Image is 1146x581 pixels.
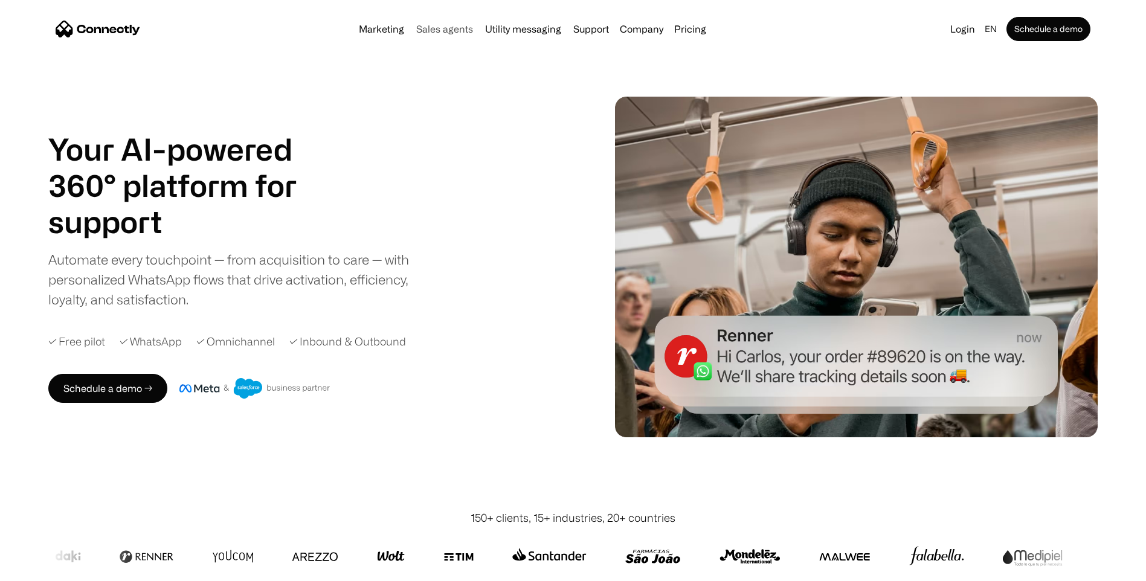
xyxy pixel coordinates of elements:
div: Company [616,21,667,37]
a: Schedule a demo [1006,17,1090,41]
div: 150+ clients, 15+ industries, 20+ countries [471,510,675,526]
h1: support [48,204,326,240]
a: Login [945,21,980,37]
h1: Your AI-powered 360° platform for [48,131,326,204]
img: Meta and Salesforce business partner badge. [179,378,330,399]
a: Support [568,24,614,34]
div: ✓ Free pilot [48,333,105,350]
div: en [985,21,997,37]
aside: Language selected: English [12,559,72,577]
a: Marketing [354,24,409,34]
div: Automate every touchpoint — from acquisition to care — with personalized WhatsApp flows that driv... [48,249,429,309]
div: ✓ Omnichannel [196,333,275,350]
div: carousel [48,204,326,240]
ul: Language list [24,560,72,577]
div: ✓ WhatsApp [120,333,182,350]
div: 2 of 4 [48,204,326,240]
a: Schedule a demo → [48,374,167,403]
div: ✓ Inbound & Outbound [289,333,406,350]
a: Sales agents [411,24,478,34]
div: Company [620,21,663,37]
a: Utility messaging [480,24,566,34]
a: Pricing [669,24,711,34]
a: home [56,20,140,38]
div: en [980,21,1004,37]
